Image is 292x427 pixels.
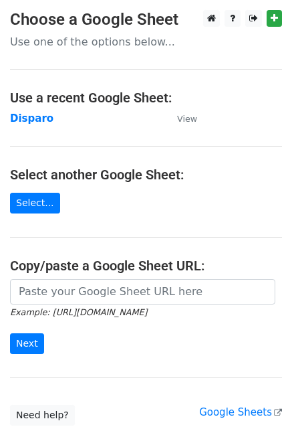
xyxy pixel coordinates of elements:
a: Need help? [10,405,75,426]
input: Next [10,333,44,354]
a: Select... [10,193,60,213]
a: View [164,112,197,124]
p: Use one of the options below... [10,35,282,49]
a: Google Sheets [199,406,282,418]
small: Example: [URL][DOMAIN_NAME] [10,307,147,317]
h4: Copy/paste a Google Sheet URL: [10,258,282,274]
small: View [177,114,197,124]
a: Disparo [10,112,53,124]
input: Paste your Google Sheet URL here [10,279,275,305]
h4: Use a recent Google Sheet: [10,90,282,106]
h3: Choose a Google Sheet [10,10,282,29]
h4: Select another Google Sheet: [10,167,282,183]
